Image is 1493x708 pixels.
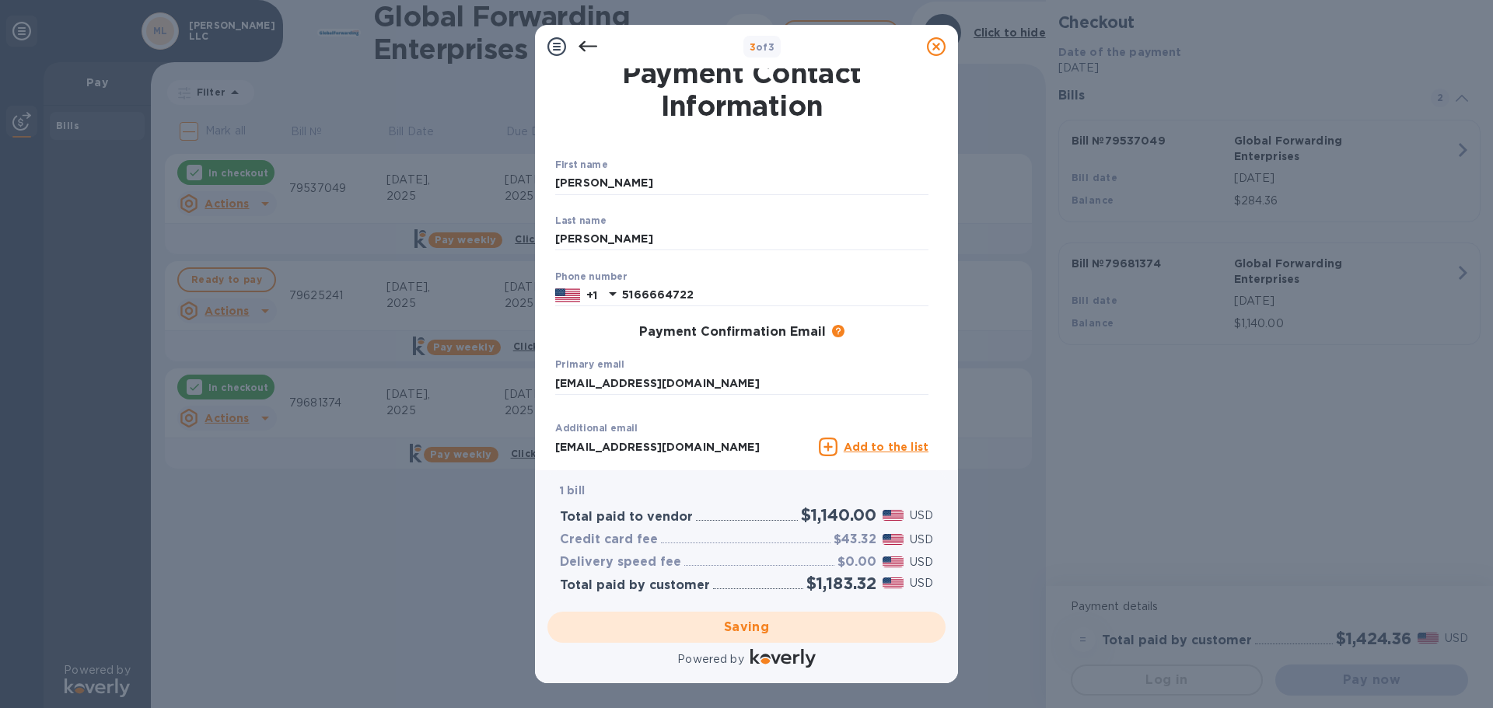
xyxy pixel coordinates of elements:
h3: Total paid to vendor [560,510,693,525]
p: USD [910,507,933,524]
input: Enter your phone number [622,284,928,307]
label: Phone number [555,272,627,281]
h3: $43.32 [834,532,876,547]
p: Powered by [677,651,743,668]
label: Primary email [555,361,624,370]
input: Enter your last name [555,228,928,251]
h3: $0.00 [837,555,876,570]
input: Enter additional email [555,435,813,459]
img: US [555,287,580,304]
img: USD [883,556,904,567]
h3: Delivery speed fee [560,555,681,570]
h2: $1,183.32 [806,574,876,593]
h3: Total paid by customer [560,578,710,593]
label: Last name [555,216,607,225]
p: USD [910,575,933,591]
b: 1 bill [560,484,585,497]
u: Add to the list [844,441,928,453]
img: USD [883,510,904,521]
img: USD [883,534,904,545]
h3: Credit card fee [560,532,658,547]
label: First name [555,161,607,170]
input: Enter your primary email [555,371,928,395]
h2: $1,140.00 [801,505,876,525]
p: USD [910,532,933,548]
h3: Payment Confirmation Email [639,325,826,340]
span: 3 [750,41,756,53]
img: USD [883,577,904,588]
input: Enter your first name [555,172,928,195]
h1: Payment Contact Information [555,57,928,122]
b: of 3 [750,41,775,53]
p: +1 [586,288,597,303]
label: Additional email [555,424,638,434]
img: Logo [750,649,816,668]
p: USD [910,554,933,570]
